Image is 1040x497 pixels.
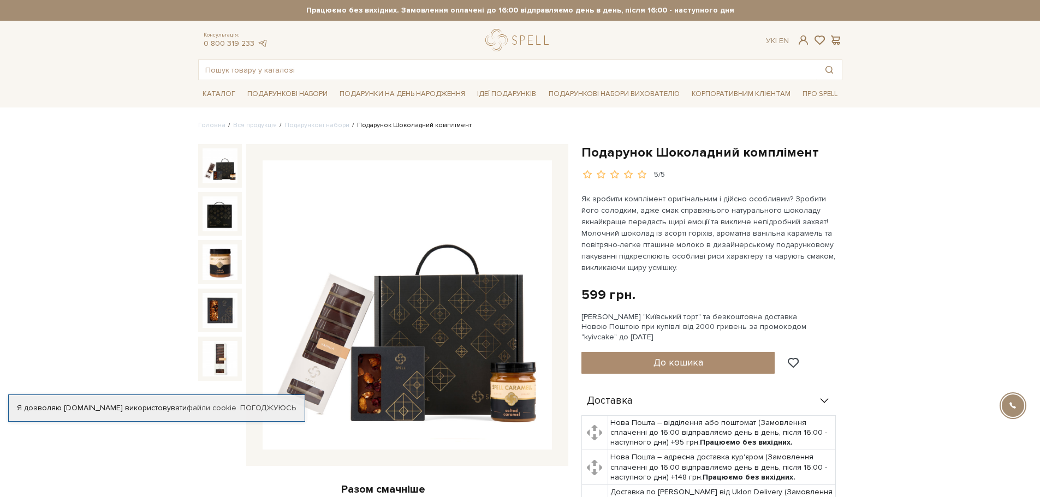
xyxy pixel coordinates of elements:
[700,438,793,447] b: Працюємо без вихідних.
[817,60,842,80] button: Пошук товару у каталозі
[203,244,237,279] img: Подарунок Шоколадний комплімент
[204,39,254,48] a: 0 800 319 233
[9,403,305,413] div: Я дозволяю [DOMAIN_NAME] використовувати
[243,86,332,103] a: Подарункові набори
[766,36,789,46] div: Ук
[240,403,296,413] a: Погоджуюсь
[349,121,472,130] li: Подарунок Шоколадний комплімент
[581,286,635,303] div: 599 грн.
[263,160,552,450] img: Подарунок Шоколадний комплімент
[654,170,665,180] div: 5/5
[581,144,842,161] h1: Подарунок Шоколадний комплімент
[203,293,237,328] img: Подарунок Шоколадний комплімент
[608,415,836,450] td: Нова Пошта – відділення або поштомат (Замовлення сплаченні до 16:00 відправляємо день в день, піс...
[544,85,684,103] a: Подарункові набори вихователю
[257,39,268,48] a: telegram
[187,403,236,412] a: файли cookie
[204,32,268,39] span: Консультація:
[587,396,633,406] span: Доставка
[687,85,795,103] a: Корпоративним клієнтам
[198,86,240,103] a: Каталог
[485,29,554,51] a: logo
[198,5,842,15] strong: Працюємо без вихідних. Замовлення оплачені до 16:00 відправляємо день в день, після 16:00 - насту...
[703,472,795,482] b: Працюємо без вихідних.
[798,86,842,103] a: Про Spell
[203,196,237,231] img: Подарунок Шоколадний комплімент
[775,36,777,45] span: |
[581,193,837,273] p: Як зробити комплімент оригінальним і дійсно особливим? Зробити його солодким, адже смак справжньо...
[779,36,789,45] a: En
[198,482,568,496] div: Разом смачніше
[653,356,703,368] span: До кошика
[198,121,225,129] a: Головна
[284,121,349,129] a: Подарункові набори
[608,450,836,485] td: Нова Пошта – адресна доставка кур'єром (Замовлення сплаченні до 16:00 відправляємо день в день, п...
[199,60,817,80] input: Пошук товару у каталозі
[335,86,470,103] a: Подарунки на День народження
[203,341,237,376] img: Подарунок Шоколадний комплімент
[581,312,842,342] div: [PERSON_NAME] "Київський торт" та безкоштовна доставка Новою Поштою при купівлі від 2000 гривень ...
[581,352,775,374] button: До кошика
[203,148,237,183] img: Подарунок Шоколадний комплімент
[233,121,277,129] a: Вся продукція
[473,86,540,103] a: Ідеї подарунків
